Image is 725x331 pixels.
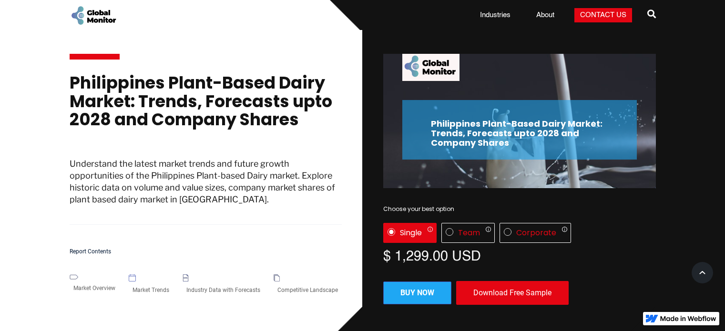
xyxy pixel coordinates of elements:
[383,281,451,304] a: Buy now
[383,248,656,262] div: $ 1,299.00 USD
[400,228,422,238] div: Single
[129,281,173,299] div: Market Trends
[183,281,264,299] div: Industry Data with Forecasts
[431,119,608,147] h2: Philippines Plant-Based Dairy Market: Trends, Forecasts upto 2028 and Company Shares
[274,281,342,299] div: Competitive Landscape
[660,316,716,321] img: Made in Webflow
[383,204,656,214] div: Choose your best option
[474,10,516,20] a: Industries
[516,228,556,238] div: Corporate
[574,8,632,22] a: Contact Us
[70,158,342,225] p: Understand the latest market trends and future growth opportunities of the Philippines Plant-base...
[647,7,656,20] span: 
[70,249,342,255] h5: Report Contents
[647,6,656,25] a: 
[383,223,656,243] div: License
[456,281,569,305] div: Download Free Sample
[70,280,119,297] div: Market Overview
[70,74,342,139] h1: Philippines Plant-Based Dairy Market: Trends, Forecasts upto 2028 and Company Shares
[458,228,480,238] div: Team
[70,5,117,26] a: home
[531,10,560,20] a: About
